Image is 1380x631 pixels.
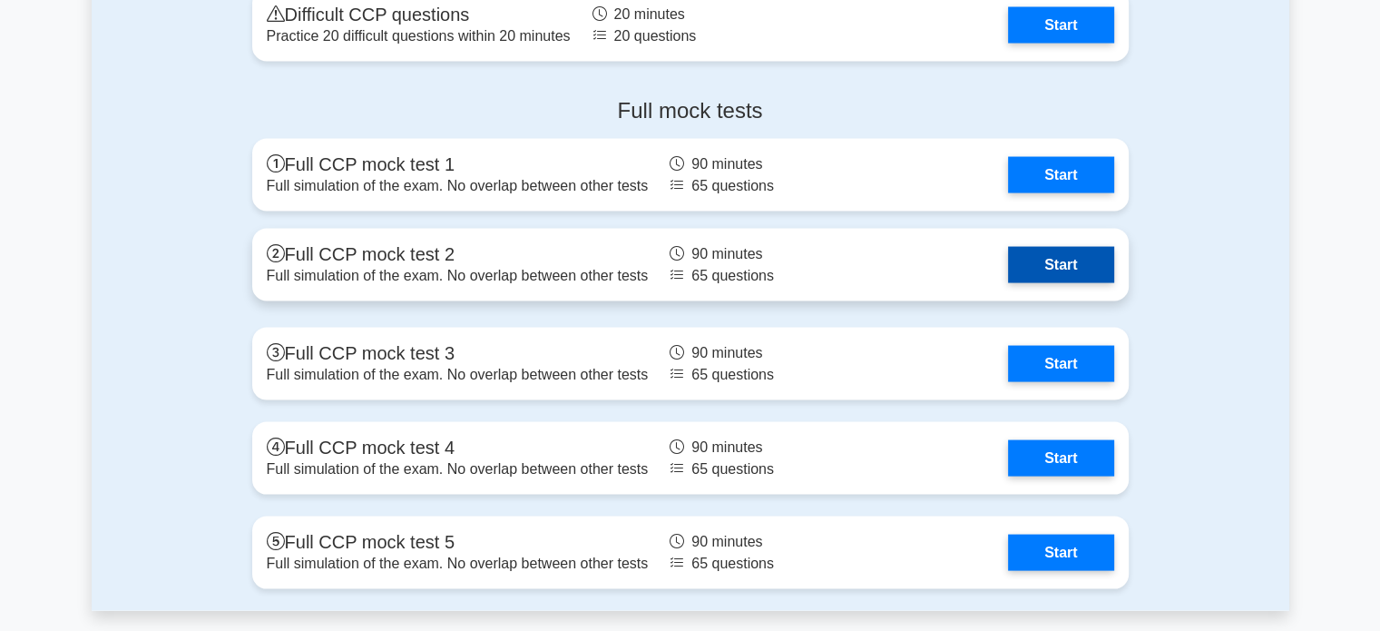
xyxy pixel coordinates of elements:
[252,98,1129,124] h4: Full mock tests
[1008,346,1113,382] a: Start
[1008,7,1113,44] a: Start
[1008,440,1113,477] a: Start
[1008,535,1113,571] a: Start
[1008,247,1113,283] a: Start
[1008,157,1113,193] a: Start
